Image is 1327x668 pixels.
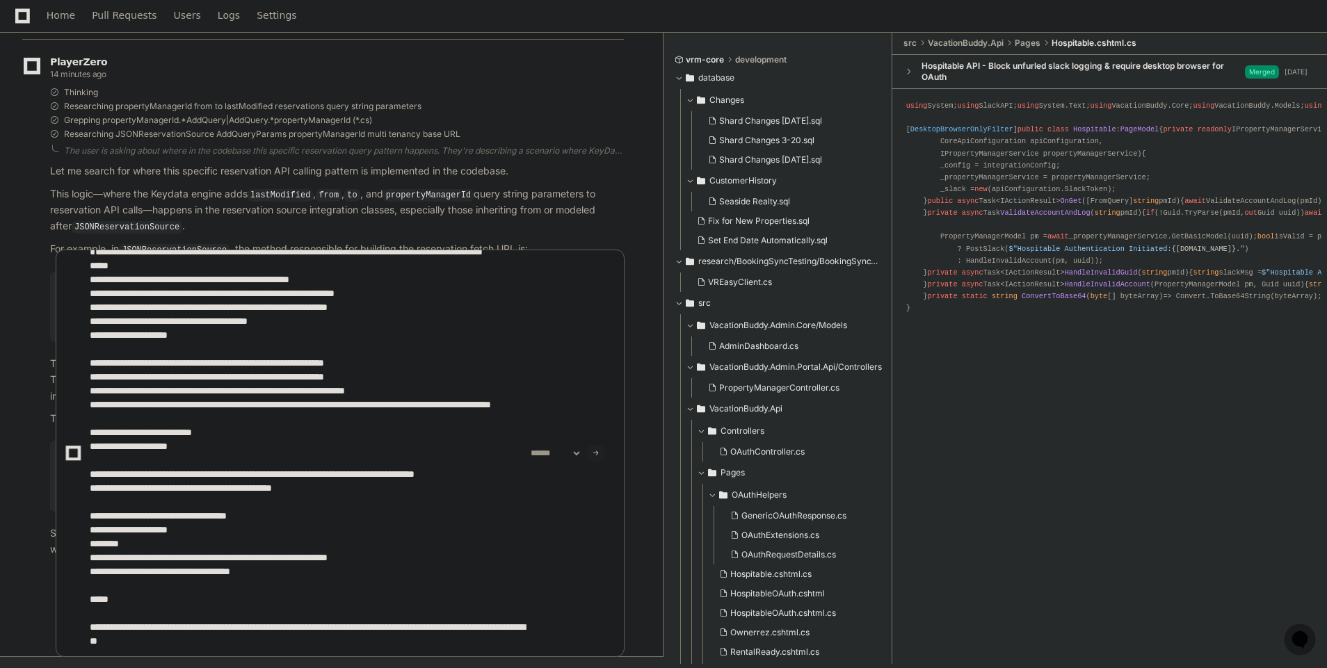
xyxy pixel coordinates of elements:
[138,145,168,156] span: Pylon
[50,186,624,235] p: This logic—where the Keydata engine adds , , , and query string parameters to reservation API cal...
[64,101,421,112] span: Researching propertyManagerId from to lastModified reservations query string parameters
[974,185,987,193] span: new
[697,92,705,108] svg: Directory
[686,170,882,192] button: CustomerHistory
[64,145,624,156] div: The user is asking about where in the codebase this specific reservation query pattern happens. T...
[709,95,744,106] span: Changes
[98,145,168,156] a: Powered byPylon
[675,67,882,89] button: database
[686,70,694,86] svg: Directory
[1120,125,1159,133] span: PageModel
[1305,209,1326,217] span: await
[47,117,176,128] div: We're available if you need us!
[344,189,360,202] code: to
[47,11,75,19] span: Home
[958,197,979,205] span: async
[709,175,777,186] span: CustomerHistory
[702,111,874,131] button: Shard Changes [DATE].sql
[927,197,953,205] span: public
[708,215,810,227] span: Fix for New Properties.sql
[1245,65,1279,79] span: Merged
[702,131,874,150] button: Shard Changes 3-20.sql
[64,129,460,140] span: Researching JSONReservationSource AddQueryParams propertyManagerId multi tenancy base URL
[1184,197,1206,205] span: await
[50,163,624,179] p: Let me search for where this specific reservation API calling pattern is implemented in the codeb...
[1282,622,1320,660] iframe: Open customer support
[72,221,182,234] code: JSONReservationSource
[910,125,1013,133] span: DesktopBrowserOnlyFilter
[64,87,98,98] span: Thinking
[1146,209,1155,217] span: if
[906,100,1313,314] div: System; SlackAPI; System.Text; VacationBuddy.Core; VacationBuddy.Models; [DOMAIN_NAME]; System.Th...
[92,11,156,19] span: Pull Requests
[719,196,790,207] span: Seaside Realty.sql
[1163,125,1193,133] span: private
[47,103,228,117] div: Start new chat
[686,54,724,65] span: vrm-core
[1091,101,1112,110] span: using
[697,172,705,189] svg: Directory
[735,54,787,65] span: development
[1285,67,1308,77] div: [DATE]
[927,197,1180,205] span: Task<IActionResult> ( )
[702,192,874,211] button: Seaside Realty.sql
[702,150,874,170] button: Shard Changes [DATE].sql
[1047,125,1069,133] span: class
[257,11,296,19] span: Settings
[1198,125,1232,133] span: readonly
[719,115,822,127] span: Shard Changes [DATE].sql
[906,101,928,110] span: using
[64,115,372,126] span: Grepping propertyManagerId.*AddQuery|AddQuery.*propertyManagerId (*.cs)
[1095,209,1120,217] span: string
[1244,209,1257,217] span: out
[1015,38,1040,49] span: Pages
[686,89,882,111] button: Changes
[1018,125,1043,133] span: public
[1086,197,1175,205] span: [FromQuery] pmId
[1133,197,1159,205] span: string
[50,69,106,79] span: 14 minutes ago
[248,189,313,202] code: lastModified
[903,38,917,49] span: src
[1305,101,1326,110] span: using
[316,189,341,202] code: from
[1193,101,1214,110] span: using
[962,209,983,217] span: async
[1060,197,1081,205] span: OnGet
[218,11,240,19] span: Logs
[719,135,814,146] span: Shard Changes 3-20.sql
[174,11,201,19] span: Users
[50,58,107,66] span: PlayerZero
[236,107,253,124] button: Start new chat
[928,38,1004,49] span: VacationBuddy.Api
[719,154,822,165] span: Shard Changes [DATE].sql
[1052,38,1136,49] span: Hospitable.cshtml.cs
[14,56,253,78] div: Welcome
[927,209,1141,217] span: Task ( )
[14,14,42,42] img: PlayerZero
[691,211,874,231] button: Fix for New Properties.sql
[383,189,474,202] code: propertyManagerId
[698,72,734,83] span: database
[14,103,39,128] img: 1736555170064-99ba0984-63c1-480f-8ee9-699278ef63ed
[1018,101,1039,110] span: using
[1073,125,1116,133] span: Hospitable
[927,209,957,217] span: private
[958,101,979,110] span: using
[1095,209,1138,217] span: pmId
[1000,209,1090,217] span: ValidateAccountAndLog
[922,60,1245,83] div: Hospitable API - Block unfurled slack logging & require desktop browser for OAuth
